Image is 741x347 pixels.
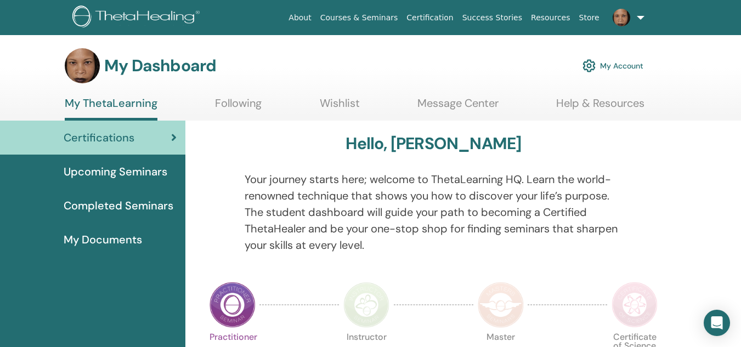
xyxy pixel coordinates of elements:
[402,8,457,28] a: Certification
[65,96,157,121] a: My ThetaLearning
[64,163,167,180] span: Upcoming Seminars
[215,96,262,118] a: Following
[458,8,527,28] a: Success Stories
[210,282,256,328] img: Practitioner
[64,129,134,146] span: Certifications
[64,197,173,214] span: Completed Seminars
[478,282,524,328] img: Master
[104,56,216,76] h3: My Dashboard
[582,54,643,78] a: My Account
[65,48,100,83] img: default.jpg
[556,96,644,118] a: Help & Resources
[343,282,389,328] img: Instructor
[72,5,203,30] img: logo.png
[612,282,658,328] img: Certificate of Science
[575,8,604,28] a: Store
[417,96,499,118] a: Message Center
[527,8,575,28] a: Resources
[284,8,315,28] a: About
[316,8,403,28] a: Courses & Seminars
[582,56,596,75] img: cog.svg
[613,9,630,26] img: default.jpg
[245,171,623,253] p: Your journey starts here; welcome to ThetaLearning HQ. Learn the world-renowned technique that sh...
[704,310,730,336] div: Open Intercom Messenger
[64,231,142,248] span: My Documents
[346,134,521,153] h3: Hello, [PERSON_NAME]
[320,96,360,118] a: Wishlist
